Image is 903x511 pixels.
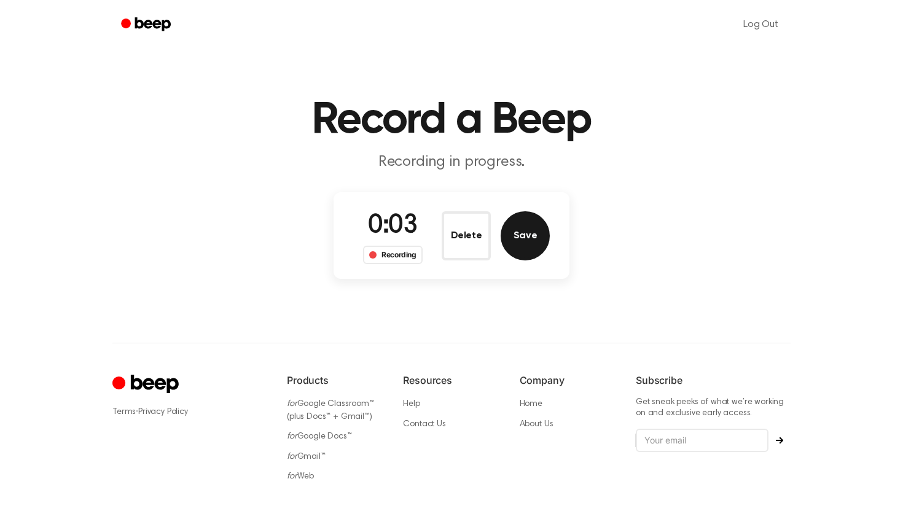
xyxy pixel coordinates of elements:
i: for [287,432,297,441]
p: Get sneak peeks of what we’re working on and exclusive early access. [636,397,791,419]
i: for [287,400,297,408]
button: Delete Audio Record [442,211,491,260]
a: forGoogle Classroom™ (plus Docs™ + Gmail™) [287,400,374,421]
button: Save Audio Record [501,211,550,260]
a: forGoogle Docs™ [287,432,352,441]
a: Help [403,400,420,408]
h6: Company [520,373,616,388]
i: for [287,453,297,461]
a: forGmail™ [287,453,326,461]
a: Home [520,400,542,408]
h6: Products [287,373,383,388]
a: About Us [520,420,553,429]
a: forWeb [287,472,314,481]
h6: Resources [403,373,499,388]
a: Privacy Policy [138,408,188,416]
i: for [287,472,297,481]
button: Subscribe [768,437,791,444]
a: Log Out [731,10,791,39]
a: Contact Us [403,420,445,429]
div: Recording [363,246,423,264]
h6: Subscribe [636,373,791,388]
a: Beep [112,13,182,37]
h1: Record a Beep [137,98,766,142]
a: Terms [112,408,136,416]
a: Cruip [112,373,182,397]
input: Your email [636,429,768,452]
div: · [112,405,267,418]
span: 0:03 [368,213,417,239]
p: Recording in progress. [216,152,687,173]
